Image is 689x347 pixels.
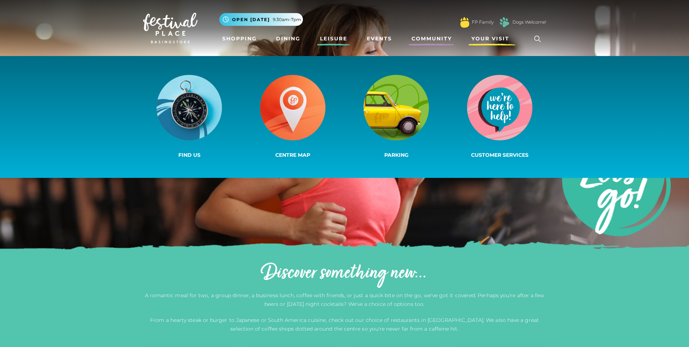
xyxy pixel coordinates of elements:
a: Dining [273,32,303,45]
span: Find us [178,152,200,158]
a: Customer Services [448,73,552,160]
p: A romantic meal for two, a group dinner, a business lunch, coffee with friends, or just a quick b... [143,291,546,308]
img: Festival Place Logo [143,13,198,43]
a: Centre Map [241,73,345,160]
h2: Discover something new... [143,262,546,285]
a: Dogs Welcome! [512,19,546,25]
a: Leisure [317,32,350,45]
a: Events [364,32,395,45]
a: Find us [138,73,241,160]
a: Parking [345,73,448,160]
p: From a hearty steak or burger to Japanese or South America cuisine, check out our choice of resta... [143,316,546,333]
span: 9.30am-7pm [273,16,301,23]
a: Your Visit [469,32,516,45]
span: Parking [384,152,409,158]
span: Centre Map [275,152,310,158]
span: Customer Services [471,152,528,158]
a: Community [409,32,455,45]
span: Open [DATE] [232,16,270,23]
a: Shopping [219,32,260,45]
a: FP Family [472,19,494,25]
button: Open [DATE] 9.30am-7pm [219,13,303,26]
span: Your Visit [471,35,509,43]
